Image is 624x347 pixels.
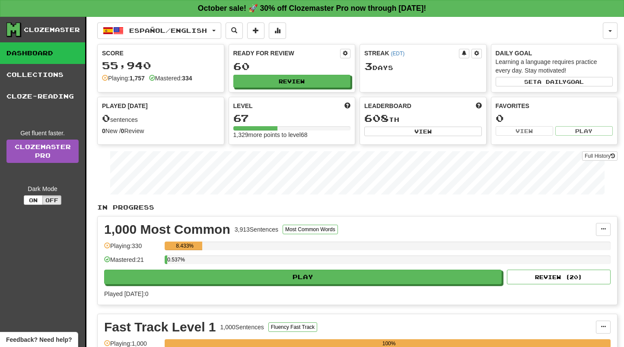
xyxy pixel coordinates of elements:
div: 60 [233,61,351,72]
div: Favorites [496,102,613,110]
span: 608 [364,112,389,124]
span: This week in points, UTC [476,102,482,110]
span: a daily [537,79,567,85]
span: Leaderboard [364,102,411,110]
div: Fast Track Level 1 [104,321,216,334]
button: On [24,195,43,205]
div: Daily Goal [496,49,613,57]
button: Add sentence to collection [247,22,264,39]
strong: 0 [102,127,105,134]
button: Full History [582,151,618,161]
button: View [364,127,482,136]
button: Most Common Words [283,225,338,234]
div: 1,000 Sentences [220,323,264,331]
button: Search sentences [226,22,243,39]
div: 67 [233,113,351,124]
span: Played [DATE] [102,102,148,110]
button: Seta dailygoal [496,77,613,86]
div: 0 [496,113,613,124]
a: (EDT) [391,51,404,57]
div: 1,329 more points to level 68 [233,131,351,139]
button: More stats [269,22,286,39]
strong: October sale! 🚀 30% off Clozemaster Pro now through [DATE]! [198,4,426,13]
button: View [496,126,553,136]
div: New / Review [102,127,220,135]
div: Clozemaster [24,25,80,34]
div: 1,000 Most Common [104,223,230,236]
span: 3 [364,60,372,72]
div: Streak [364,49,459,57]
button: Play [555,126,613,136]
span: Español / English [129,27,207,34]
div: Mastered: 21 [104,255,160,270]
span: Score more points to level up [344,102,350,110]
strong: 334 [182,75,192,82]
button: Fluency Fast Track [268,322,317,332]
div: Score [102,49,220,57]
div: 55,940 [102,60,220,71]
div: Learning a language requires practice every day. Stay motivated! [496,57,613,75]
div: sentences [102,113,220,124]
strong: 0 [121,127,124,134]
span: Open feedback widget [6,335,72,344]
div: Playing: [102,74,145,83]
div: Mastered: [149,74,192,83]
div: Get fluent faster. [6,129,79,137]
button: Review [233,75,351,88]
button: Español/English [97,22,221,39]
span: Level [233,102,253,110]
strong: 1,757 [130,75,145,82]
div: Dark Mode [6,185,79,193]
a: ClozemasterPro [6,140,79,163]
button: Play [104,270,502,284]
div: 8.433% [167,242,202,250]
div: Day s [364,61,482,72]
p: In Progress [97,203,618,212]
div: Playing: 330 [104,242,160,256]
button: Review (20) [507,270,611,284]
span: Played [DATE]: 0 [104,290,148,297]
span: 0 [102,112,110,124]
div: 3,913 Sentences [235,225,278,234]
div: th [364,113,482,124]
div: Ready for Review [233,49,341,57]
button: Off [42,195,61,205]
